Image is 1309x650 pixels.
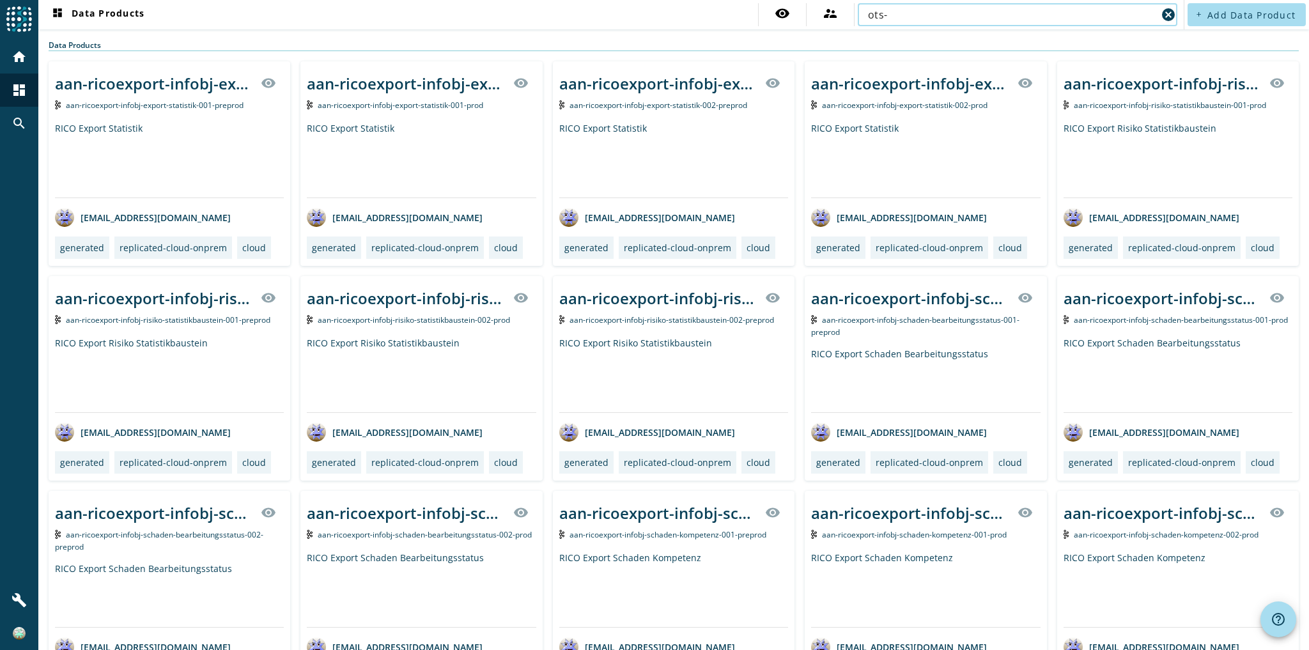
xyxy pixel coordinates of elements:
mat-icon: visibility [513,75,529,91]
span: Kafka Topic: aan-ricoexport-infobj-risiko-statistikbaustein-001-prod [1074,100,1266,111]
input: Search (% or * for wildcards) [868,7,1157,22]
mat-icon: search [12,116,27,131]
div: cloud [1251,456,1274,468]
div: cloud [494,242,518,254]
mat-icon: visibility [261,505,276,520]
div: RICO Export Schaden Kompetenz [559,552,788,627]
img: Kafka Topic: aan-ricoexport-infobj-schaden-bearbeitungsstatus-002-prod [307,530,313,539]
div: RICO Export Statistik [811,122,1040,197]
span: Kafka Topic: aan-ricoexport-infobj-risiko-statistikbaustein-002-preprod [569,314,774,325]
mat-icon: cancel [1161,7,1176,22]
mat-icon: visibility [1018,75,1033,91]
mat-icon: dashboard [12,82,27,98]
div: RICO Export Schaden Bearbeitungsstatus [307,552,536,627]
mat-icon: supervisor_account [823,6,838,21]
div: Data Products [49,40,1299,51]
div: [EMAIL_ADDRESS][DOMAIN_NAME] [55,208,231,227]
div: cloud [998,242,1022,254]
img: avatar [559,422,578,442]
div: generated [816,456,860,468]
mat-icon: visibility [765,290,780,306]
img: avatar [55,422,74,442]
div: generated [1069,242,1113,254]
div: aan-ricoexport-infobj-export-statistik-001-_stage_ [55,73,253,94]
mat-icon: dashboard [50,7,65,22]
span: Kafka Topic: aan-ricoexport-infobj-export-statistik-002-preprod [569,100,747,111]
img: avatar [55,208,74,227]
div: RICO Export Statistik [307,122,536,197]
button: Add Data Product [1188,3,1306,26]
div: cloud [747,456,770,468]
div: RICO Export Schaden Kompetenz [1064,552,1292,627]
mat-icon: help_outline [1271,612,1286,627]
mat-icon: visibility [765,75,780,91]
div: cloud [998,456,1022,468]
div: [EMAIL_ADDRESS][DOMAIN_NAME] [55,422,231,442]
div: RICO Export Risiko Statistikbaustein [559,337,788,412]
img: Kafka Topic: aan-ricoexport-infobj-export-statistik-001-prod [307,100,313,109]
img: Kafka Topic: aan-ricoexport-infobj-risiko-statistikbaustein-002-prod [307,315,313,324]
span: Kafka Topic: aan-ricoexport-infobj-schaden-bearbeitungsstatus-002-preprod [55,529,263,552]
mat-icon: build [12,592,27,608]
img: Kafka Topic: aan-ricoexport-infobj-schaden-bearbeitungsstatus-002-preprod [55,530,61,539]
div: [EMAIL_ADDRESS][DOMAIN_NAME] [559,208,735,227]
mat-icon: home [12,49,27,65]
mat-icon: visibility [1269,75,1285,91]
img: avatar [1064,422,1083,442]
img: Kafka Topic: aan-ricoexport-infobj-schaden-kompetenz-001-prod [811,530,817,539]
div: [EMAIL_ADDRESS][DOMAIN_NAME] [307,422,483,442]
div: replicated-cloud-onprem [624,456,731,468]
button: Clear [1159,6,1177,24]
div: cloud [242,456,266,468]
img: avatar [811,422,830,442]
mat-icon: visibility [1018,505,1033,520]
div: replicated-cloud-onprem [1128,242,1235,254]
img: Kafka Topic: aan-ricoexport-infobj-export-statistik-002-preprod [559,100,565,109]
mat-icon: visibility [1269,505,1285,520]
img: Kafka Topic: aan-ricoexport-infobj-schaden-bearbeitungsstatus-001-preprod [811,315,817,324]
div: aan-ricoexport-infobj-schaden-bearbeitungsstatus-002-_stage_ [55,502,253,523]
div: generated [60,242,104,254]
img: Kafka Topic: aan-ricoexport-infobj-export-statistik-002-prod [811,100,817,109]
img: Kafka Topic: aan-ricoexport-infobj-risiko-statistikbaustein-001-preprod [55,315,61,324]
div: replicated-cloud-onprem [120,242,227,254]
div: [EMAIL_ADDRESS][DOMAIN_NAME] [811,208,987,227]
mat-icon: add [1195,11,1202,18]
div: replicated-cloud-onprem [371,242,479,254]
div: RICO Export Schaden Bearbeitungsstatus [1064,337,1292,412]
div: [EMAIL_ADDRESS][DOMAIN_NAME] [811,422,987,442]
div: aan-ricoexport-infobj-risiko-statistikbaustein-001-_stage_ [55,288,253,309]
div: generated [60,456,104,468]
div: aan-ricoexport-infobj-risiko-statistikbaustein-002-_stage_ [559,288,757,309]
mat-icon: visibility [1269,290,1285,306]
div: aan-ricoexport-infobj-schaden-bearbeitungsstatus-002-_stage_ [307,502,505,523]
span: Kafka Topic: aan-ricoexport-infobj-schaden-bearbeitungsstatus-002-prod [318,529,532,540]
div: RICO Export Schaden Kompetenz [811,552,1040,627]
img: Kafka Topic: aan-ricoexport-infobj-risiko-statistikbaustein-002-preprod [559,315,565,324]
div: cloud [242,242,266,254]
div: RICO Export Risiko Statistikbaustein [307,337,536,412]
div: aan-ricoexport-infobj-schaden-bearbeitungsstatus-001-_stage_ [811,288,1009,309]
span: Kafka Topic: aan-ricoexport-infobj-schaden-kompetenz-001-preprod [569,529,766,540]
span: Kafka Topic: aan-ricoexport-infobj-schaden-kompetenz-002-prod [1074,529,1259,540]
mat-icon: visibility [513,505,529,520]
div: generated [816,242,860,254]
img: c5efd522b9e2345ba31424202ff1fd10 [13,627,26,640]
img: Kafka Topic: aan-ricoexport-infobj-schaden-bearbeitungsstatus-001-prod [1064,315,1069,324]
mat-icon: visibility [765,505,780,520]
span: Kafka Topic: aan-ricoexport-infobj-schaden-bearbeitungsstatus-001-prod [1074,314,1288,325]
div: RICO Export Risiko Statistikbaustein [1064,122,1292,197]
span: Kafka Topic: aan-ricoexport-infobj-risiko-statistikbaustein-001-preprod [66,314,270,325]
div: generated [1069,456,1113,468]
mat-icon: visibility [261,290,276,306]
mat-icon: visibility [261,75,276,91]
span: Kafka Topic: aan-ricoexport-infobj-export-statistik-002-prod [822,100,988,111]
div: [EMAIL_ADDRESS][DOMAIN_NAME] [307,208,483,227]
span: Add Data Product [1207,9,1296,21]
div: replicated-cloud-onprem [876,242,983,254]
div: RICO Export Statistik [559,122,788,197]
span: Kafka Topic: aan-ricoexport-infobj-schaden-kompetenz-001-prod [822,529,1007,540]
div: replicated-cloud-onprem [876,456,983,468]
div: aan-ricoexport-infobj-risiko-statistikbaustein-001-_stage_ [1064,73,1262,94]
div: [EMAIL_ADDRESS][DOMAIN_NAME] [559,422,735,442]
